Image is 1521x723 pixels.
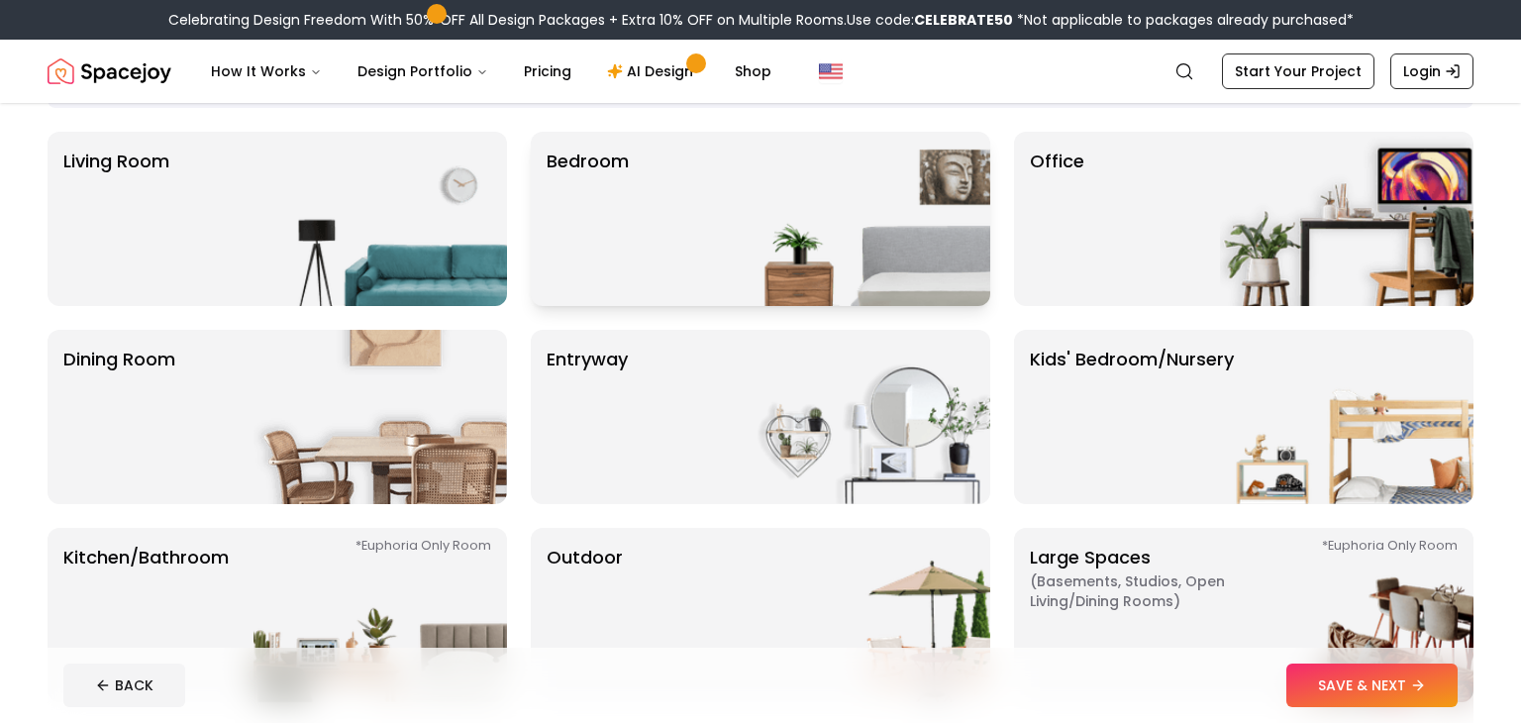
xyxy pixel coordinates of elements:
[1220,330,1473,504] img: Kids' Bedroom/Nursery
[48,52,171,91] img: Spacejoy Logo
[737,330,990,504] img: entryway
[737,132,990,306] img: Bedroom
[195,52,787,91] nav: Main
[63,664,185,707] button: BACK
[168,10,1354,30] div: Celebrating Design Freedom With 50% OFF All Design Packages + Extra 10% OFF on Multiple Rooms.
[342,52,504,91] button: Design Portfolio
[547,346,628,488] p: entryway
[591,52,715,91] a: AI Design
[1013,10,1354,30] span: *Not applicable to packages already purchased*
[253,132,507,306] img: Living Room
[737,528,990,702] img: Outdoor
[253,528,507,702] img: Kitchen/Bathroom *Euphoria Only
[48,40,1473,103] nav: Global
[63,544,229,686] p: Kitchen/Bathroom
[195,52,338,91] button: How It Works
[63,148,169,290] p: Living Room
[547,148,629,290] p: Bedroom
[253,330,507,504] img: Dining Room
[1030,346,1234,488] p: Kids' Bedroom/Nursery
[1220,528,1473,702] img: Large Spaces *Euphoria Only
[547,544,623,686] p: Outdoor
[1030,544,1277,686] p: Large Spaces
[719,52,787,91] a: Shop
[847,10,1013,30] span: Use code:
[508,52,587,91] a: Pricing
[63,346,175,488] p: Dining Room
[1030,148,1084,290] p: Office
[1222,53,1374,89] a: Start Your Project
[1286,664,1458,707] button: SAVE & NEXT
[914,10,1013,30] b: CELEBRATE50
[1220,132,1473,306] img: Office
[819,59,843,83] img: United States
[1030,571,1277,611] span: ( Basements, Studios, Open living/dining rooms )
[48,52,171,91] a: Spacejoy
[1390,53,1473,89] a: Login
